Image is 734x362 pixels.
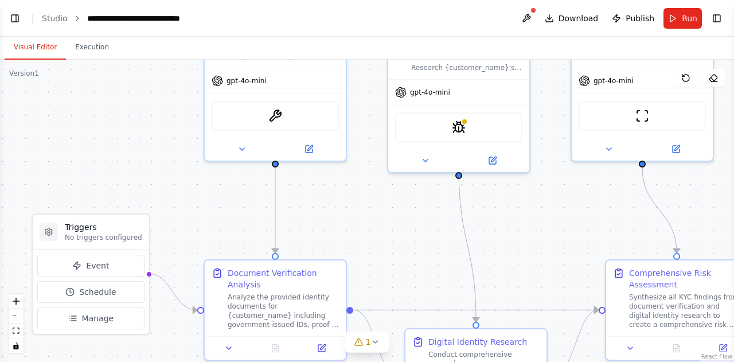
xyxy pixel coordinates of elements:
nav: breadcrumb [42,13,210,24]
button: No output available [653,341,701,355]
div: Document Verification Analysis [228,267,339,290]
button: Open in side panel [276,142,341,156]
button: Execution [66,36,118,60]
span: Schedule [79,286,116,298]
button: Download [540,8,603,29]
button: Show right sidebar [709,10,725,26]
img: ScrapeWebsiteTool [635,109,649,123]
div: Digital Footprint ResearcherResearch {customer_name}'s digital presence and professional backgrou... [387,30,530,173]
span: 1 [366,336,371,348]
div: Evaluate the overall risk profile of {customer_name} by analyzing all collected KYC information, ... [571,30,714,162]
span: Download [559,13,599,24]
button: Manage [37,307,145,329]
button: Visual Editor [5,36,66,60]
img: SpiderTool [452,120,466,134]
p: No triggers configured [65,233,142,242]
g: Edge from 876f5d17-4589-4c40-9ca3-47d548d6f19d to 622e05f5-3b52-4fc7-8aa8-f52db7914009 [270,167,281,253]
span: Publish [626,13,654,24]
div: React Flow controls [9,294,24,353]
button: zoom out [9,309,24,324]
button: Schedule [37,281,145,303]
button: 1 [345,332,389,353]
button: Open in side panel [643,142,708,156]
a: Studio [42,14,68,23]
span: Manage [82,313,114,324]
button: zoom in [9,294,24,309]
g: Edge from triggers to 622e05f5-3b52-4fc7-8aa8-f52db7914009 [148,268,197,316]
div: Research {customer_name}'s digital presence and professional background to verify identity and as... [411,63,522,72]
button: Show left sidebar [7,10,23,26]
div: Analyze and verify customer identity documents including passports, driver's licenses, and utilit... [204,30,347,162]
button: No output available [251,341,300,355]
button: fit view [9,324,24,338]
div: Version 1 [9,69,39,78]
img: OCRTool [268,109,282,123]
div: Analyze the provided identity documents for {customer_name} including government-issued IDs, proo... [228,293,339,329]
g: Edge from 622e05f5-3b52-4fc7-8aa8-f52db7914009 to 22505563-f795-4f38-9ae3-eb65feb15329 [353,304,599,316]
button: Open in side panel [460,154,525,168]
span: gpt-4o-mini [594,76,634,85]
button: Publish [607,8,659,29]
span: gpt-4o-mini [410,88,450,97]
button: toggle interactivity [9,338,24,353]
button: Event [37,255,145,277]
button: Run [663,8,702,29]
div: TriggersNo triggers configuredEventScheduleManage [32,213,150,335]
span: gpt-4o-mini [227,76,267,85]
g: Edge from c427a99b-a7d3-48ef-9a89-b1b853dcf43e to 07259af5-6197-408a-91cc-812b0b6be8ac [453,167,482,322]
g: Edge from 3626467f-6340-4592-b1f4-c260c41449b1 to 22505563-f795-4f38-9ae3-eb65feb15329 [637,167,682,253]
span: Event [86,260,109,271]
button: Open in side panel [302,341,341,355]
div: Digital Identity Research [428,336,527,348]
a: React Flow attribution [701,353,732,360]
span: Run [682,13,697,24]
div: Document Verification AnalysisAnalyze the provided identity documents for {customer_name} includi... [204,259,347,361]
h3: Triggers [65,221,142,233]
